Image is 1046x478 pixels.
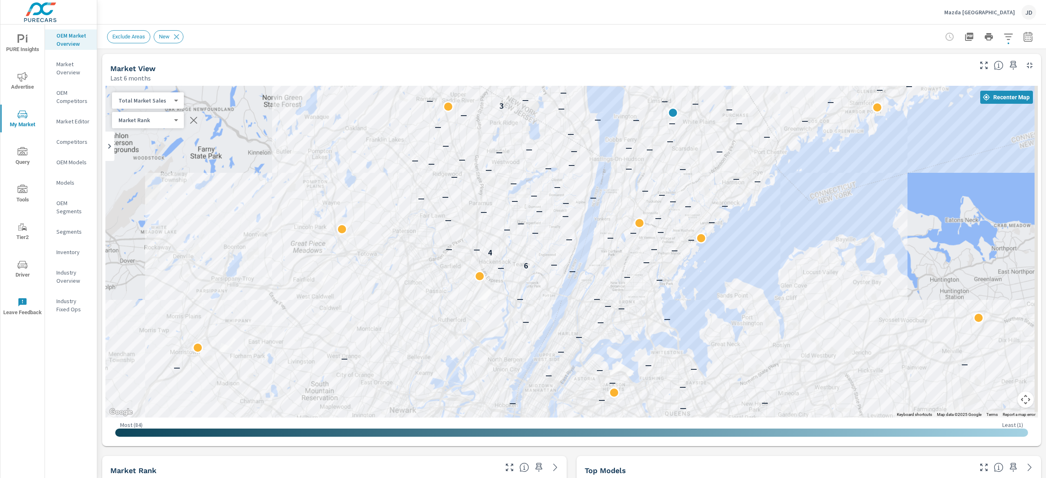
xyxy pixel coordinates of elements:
[526,144,532,154] p: —
[774,77,781,87] p: —
[558,346,564,356] p: —
[554,182,561,192] p: —
[906,81,912,91] p: —
[664,314,671,324] p: —
[56,158,90,166] p: OEM Models
[45,115,97,127] div: Market Editor
[45,87,97,107] div: OEM Competitors
[618,303,625,313] p: —
[551,259,557,269] p: —
[961,359,968,369] p: —
[733,174,740,183] p: —
[1023,461,1036,474] a: See more details in report
[56,199,90,215] p: OEM Segments
[531,190,537,200] p: —
[961,29,977,45] button: "Export Report to PDF"
[110,73,151,83] p: Last 6 months
[107,407,134,418] a: Open this area in Google Maps (opens a new window)
[504,224,510,234] p: —
[1007,59,1020,72] span: Save this to your personalized report
[496,147,503,157] p: —
[980,91,1033,104] button: Recenter Map
[1002,421,1023,429] p: Least ( 1 )
[3,297,42,317] span: Leave Feedback
[445,215,451,225] p: —
[876,85,883,94] p: —
[726,104,733,114] p: —
[595,114,601,124] p: —
[576,332,582,342] p: —
[736,118,742,128] p: —
[981,29,997,45] button: Print Report
[680,403,686,413] p: —
[404,79,410,89] p: —
[671,245,678,255] p: —
[607,232,614,242] p: —
[655,213,662,223] p: —
[633,115,639,125] p: —
[685,201,691,211] p: —
[643,257,650,267] p: —
[642,185,648,195] p: —
[510,178,517,188] p: —
[568,160,575,170] p: —
[1017,391,1034,408] button: Map camera controls
[517,294,523,304] p: —
[536,206,543,216] p: —
[558,103,565,113] p: —
[481,207,487,217] p: —
[626,163,632,173] p: —
[3,260,42,280] span: Driver
[474,244,480,254] p: —
[645,360,652,370] p: —
[827,97,834,107] p: —
[56,138,90,146] p: Competitors
[590,192,597,202] p: —
[428,159,435,168] p: —
[944,9,1015,16] p: Mazda [GEOGRAPHIC_DATA]
[519,462,529,472] span: Market Rank shows you how you rank, in terms of sales, to other dealerships in your market. “Mark...
[532,228,539,237] p: —
[45,197,97,217] div: OEM Segments
[112,97,177,105] div: Total Market Sales
[986,412,998,417] a: Terms (opens in new tab)
[754,176,761,186] p: —
[56,89,90,105] p: OEM Competitors
[110,64,156,73] h5: Market View
[0,25,45,325] div: nav menu
[679,382,686,391] p: —
[446,244,452,254] p: —
[3,222,42,242] span: Tier2
[56,31,90,48] p: OEM Market Overview
[154,34,174,40] span: New
[56,248,90,256] p: Inventory
[994,60,1004,70] span: Find the biggest opportunities in your market for your inventory. Understand by postal code where...
[802,116,808,125] p: —
[442,192,449,201] p: —
[451,172,458,181] p: —
[532,461,545,474] span: Save this to your personalized report
[563,198,569,208] p: —
[45,136,97,148] div: Competitors
[45,176,97,189] div: Models
[418,193,425,203] p: —
[460,110,467,120] p: —
[659,190,665,199] p: —
[977,59,990,72] button: Make Fullscreen
[118,116,171,124] p: Market Rank
[994,462,1004,472] span: Find the biggest opportunities within your model lineup nationwide. [Source: Market registration ...
[3,109,42,130] span: My Market
[112,116,177,124] div: Total Market Sales
[56,60,90,76] p: Market Overview
[120,421,143,429] p: Most ( 84 )
[977,461,990,474] button: Make Fullscreen
[597,365,603,375] p: —
[3,185,42,205] span: Tools
[1003,412,1035,417] a: Report a map error
[510,398,516,408] p: —
[45,246,97,258] div: Inventory
[624,272,630,281] p: —
[512,196,518,205] p: —
[524,261,528,270] p: 6
[174,362,180,372] p: —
